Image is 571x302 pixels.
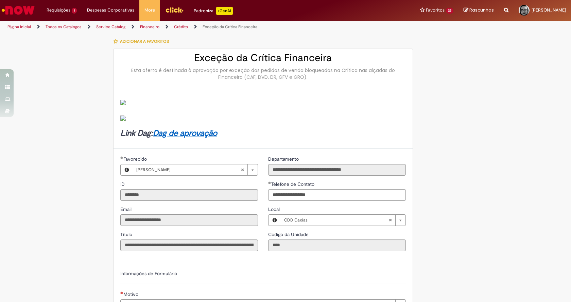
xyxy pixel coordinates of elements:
a: Rascunhos [464,7,494,14]
span: Somente leitura - Código da Unidade [268,231,310,237]
span: Somente leitura - Departamento [268,156,300,162]
span: 1 [72,8,77,14]
a: Página inicial [7,24,31,30]
label: Somente leitura - Título [120,231,134,238]
img: ServiceNow [1,3,36,17]
h2: Exceção da Crítica Financeira [120,52,406,64]
label: Informações de Formulário [120,270,177,277]
a: Todos os Catálogos [46,24,82,30]
a: Crédito [174,24,188,30]
span: Adicionar a Favoritos [120,39,169,44]
span: [PERSON_NAME] [532,7,566,13]
span: Motivo [123,291,140,297]
span: Requisições [47,7,70,14]
span: Obrigatório Preenchido [268,181,271,184]
abbr: Limpar campo Local [385,215,395,226]
label: Somente leitura - Email [120,206,133,213]
span: Necessários [120,291,123,294]
span: Favoritos [426,7,445,14]
input: Email [120,214,258,226]
span: [PERSON_NAME] [136,164,241,175]
abbr: Limpar campo Favorecido [237,164,247,175]
a: [PERSON_NAME]Limpar campo Favorecido [133,164,258,175]
input: Departamento [268,164,406,176]
ul: Trilhas de página [5,21,376,33]
input: ID [120,189,258,201]
a: CDD CaxiasLimpar campo Local [281,215,405,226]
input: Código da Unidade [268,239,406,251]
span: More [144,7,155,14]
span: 25 [446,8,453,14]
button: Local, Visualizar este registro CDD Caxias [269,215,281,226]
label: Somente leitura - ID [120,181,126,188]
button: Favorecido, Visualizar este registro Christiane Pires Martins De Lima [121,164,133,175]
p: +GenAi [216,7,233,15]
img: sys_attachment.do [120,116,126,121]
input: Telefone de Contato [268,189,406,201]
a: Financeiro [140,24,159,30]
span: CDD Caxias [284,215,388,226]
strong: Link Dag: [120,128,217,139]
a: Exceção da Crítica Financeira [203,24,257,30]
div: Padroniza [194,7,233,15]
span: Despesas Corporativas [87,7,134,14]
img: click_logo_yellow_360x200.png [165,5,184,15]
span: Local [268,206,281,212]
span: Obrigatório Preenchido [120,156,123,159]
input: Título [120,239,258,251]
label: Somente leitura - Departamento [268,156,300,162]
div: Esta oferta é destinada à aprovação por exceção dos pedidos de venda bloqueados na Crítica nas al... [120,67,406,81]
a: Service Catalog [96,24,125,30]
label: Somente leitura - Código da Unidade [268,231,310,238]
a: Dag de aprovação [153,128,217,139]
span: Somente leitura - Título [120,231,134,237]
span: Necessários - Favorecido [123,156,148,162]
img: sys_attachment.do [120,100,126,105]
span: Rascunhos [469,7,494,13]
span: Somente leitura - ID [120,181,126,187]
button: Adicionar a Favoritos [113,34,173,49]
span: Telefone de Contato [271,181,316,187]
